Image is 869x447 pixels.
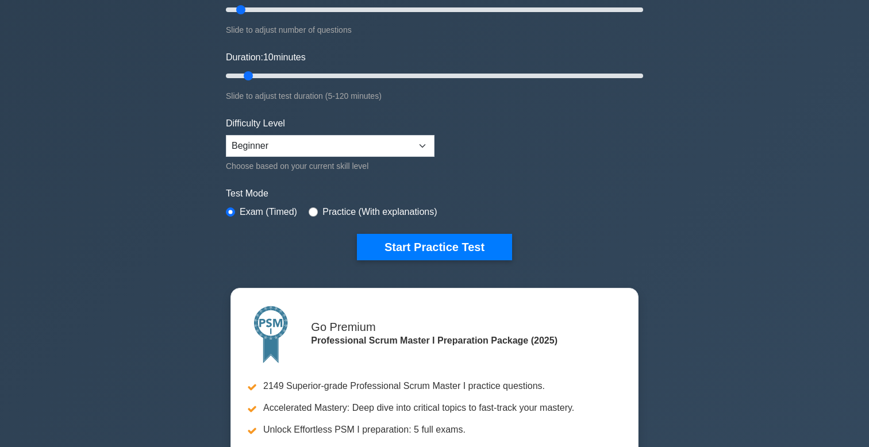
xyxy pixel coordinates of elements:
span: 10 [263,52,274,62]
div: Slide to adjust number of questions [226,23,643,37]
div: Slide to adjust test duration (5-120 minutes) [226,89,643,103]
label: Duration: minutes [226,51,306,64]
label: Test Mode [226,187,643,201]
div: Choose based on your current skill level [226,159,434,173]
button: Start Practice Test [357,234,512,260]
label: Exam (Timed) [240,205,297,219]
label: Practice (With explanations) [322,205,437,219]
label: Difficulty Level [226,117,285,130]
